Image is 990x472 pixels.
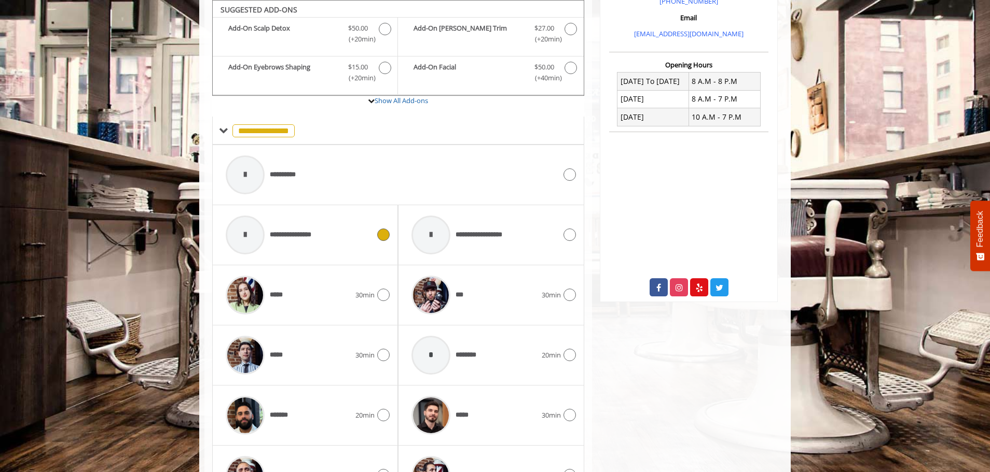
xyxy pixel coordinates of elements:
[403,23,578,47] label: Add-On Beard Trim
[529,73,559,83] span: (+40min )
[612,14,766,21] h3: Email
[218,62,392,86] label: Add-On Eyebrows Shaping
[218,23,392,47] label: Add-On Scalp Detox
[348,62,368,73] span: $15.00
[343,34,374,45] span: (+20min )
[221,5,297,15] b: SUGGESTED ADD-ONS
[542,290,561,301] span: 30min
[375,96,428,105] a: Show All Add-ons
[617,90,689,108] td: [DATE]
[529,34,559,45] span: (+20min )
[609,61,768,68] h3: Opening Hours
[689,73,760,90] td: 8 A.M - 8 P.M
[228,23,338,45] b: Add-On Scalp Detox
[414,62,524,83] b: Add-On Facial
[634,29,744,38] a: [EMAIL_ADDRESS][DOMAIN_NAME]
[355,410,375,421] span: 20min
[689,90,760,108] td: 8 A.M - 7 P.M
[355,350,375,361] span: 30min
[542,410,561,421] span: 30min
[228,62,338,83] b: Add-On Eyebrows Shaping
[542,350,561,361] span: 20min
[355,290,375,301] span: 30min
[975,211,985,247] span: Feedback
[970,201,990,271] button: Feedback - Show survey
[617,73,689,90] td: [DATE] To [DATE]
[343,73,374,83] span: (+20min )
[414,23,524,45] b: Add-On [PERSON_NAME] Trim
[534,23,554,34] span: $27.00
[617,108,689,126] td: [DATE]
[348,23,368,34] span: $50.00
[534,62,554,73] span: $50.00
[403,62,578,86] label: Add-On Facial
[689,108,760,126] td: 10 A.M - 7 P.M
